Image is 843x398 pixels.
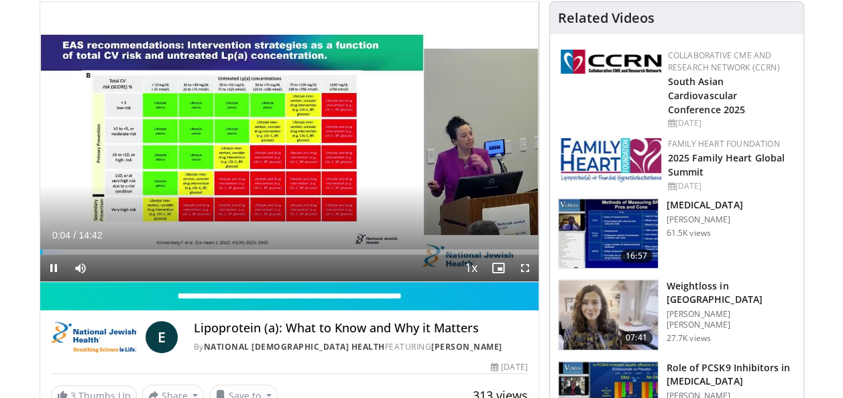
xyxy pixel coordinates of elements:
[559,199,658,269] img: a92b9a22-396b-4790-a2bb-5028b5f4e720.150x105_q85_crop-smart_upscale.jpg
[558,198,795,269] a: 16:57 [MEDICAL_DATA] [PERSON_NAME] 61.5K views
[67,255,94,281] button: Mute
[668,180,793,192] div: [DATE]
[52,230,70,241] span: 0:04
[667,198,743,212] h3: [MEDICAL_DATA]
[146,321,178,353] a: E
[667,333,711,344] p: 27.7K views
[667,228,711,239] p: 61.5K views
[561,138,661,182] img: 96363db5-6b1b-407f-974b-715268b29f70.jpeg.150x105_q85_autocrop_double_scale_upscale_version-0.2.jpg
[620,249,653,263] span: 16:57
[458,255,485,281] button: Playback Rate
[620,331,653,344] span: 07:41
[667,279,795,306] h3: Weightloss in [GEOGRAPHIC_DATA]
[78,230,102,241] span: 14:42
[51,321,140,353] img: National Jewish Health
[561,50,661,74] img: a04ee3ba-8487-4636-b0fb-5e8d268f3737.png.150x105_q85_autocrop_double_scale_upscale_version-0.2.png
[40,249,539,255] div: Progress Bar
[668,75,746,116] a: South Asian Cardiovascular Conference 2025
[40,2,539,282] video-js: Video Player
[668,50,780,73] a: Collaborative CME and Research Network (CCRN)
[194,321,528,336] h4: Lipoprotein (a): What to Know and Why it Matters
[668,151,785,178] a: 2025 Family Heart Global Summit
[558,279,795,350] a: 07:41 Weightloss in [GEOGRAPHIC_DATA] [PERSON_NAME] [PERSON_NAME] 27.7K views
[512,255,539,281] button: Fullscreen
[668,138,780,149] a: Family Heart Foundation
[194,341,528,353] div: By FEATURING
[431,341,502,352] a: [PERSON_NAME]
[491,361,527,373] div: [DATE]
[668,117,793,129] div: [DATE]
[667,309,795,330] p: [PERSON_NAME] [PERSON_NAME]
[558,10,655,26] h4: Related Videos
[485,255,512,281] button: Enable picture-in-picture mode
[40,255,67,281] button: Pause
[667,361,795,388] h3: Role of PCSK9 Inhibitors in [MEDICAL_DATA]
[667,214,743,225] p: [PERSON_NAME]
[204,341,385,352] a: National [DEMOGRAPHIC_DATA] Health
[74,230,76,241] span: /
[559,280,658,350] img: 9983fed1-7565-45be-8934-aef1103ce6e2.150x105_q85_crop-smart_upscale.jpg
